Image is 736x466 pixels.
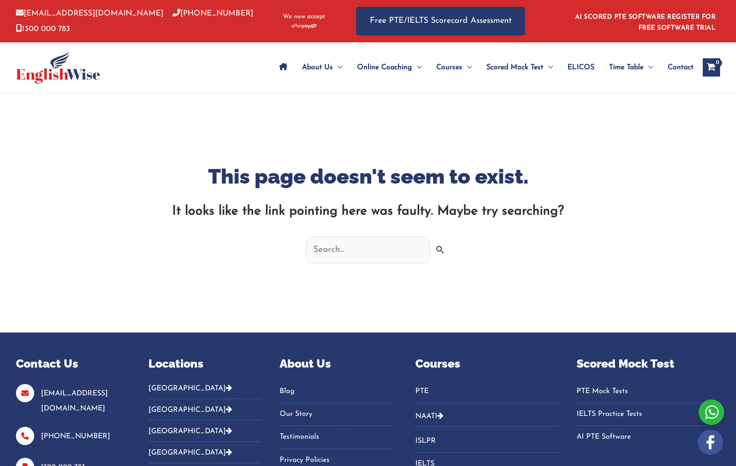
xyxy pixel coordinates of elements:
span: We now accept [283,12,325,21]
a: Our Story [280,407,393,422]
nav: Site Navigation: Main Menu [272,51,694,83]
p: Locations [148,355,261,373]
span: Menu Toggle [462,51,472,83]
button: [GEOGRAPHIC_DATA] [148,442,261,463]
p: Scored Mock Test [577,355,720,373]
a: Scored Mock TestMenu Toggle [479,51,560,83]
p: About Us [280,355,393,373]
p: Courses [415,355,559,373]
a: [EMAIL_ADDRESS][DOMAIN_NAME] [16,10,164,17]
a: Free PTE/IELTS Scorecard Assessment [356,7,525,36]
span: Scored Mock Test [486,51,543,83]
a: Testimonials [280,430,393,445]
a: Blog [280,384,393,399]
a: [EMAIL_ADDRESS][DOMAIN_NAME] [41,390,108,412]
nav: Menu [415,384,559,403]
span: Contact [668,51,694,83]
button: [GEOGRAPHIC_DATA] [148,399,261,420]
img: Afterpay-Logo [291,24,317,29]
input: Search [432,246,452,266]
a: ELICOS [560,51,602,83]
span: Menu Toggle [412,51,422,83]
span: About Us [302,51,333,83]
a: View Shopping Cart, empty [703,58,720,77]
a: Time TableMenu Toggle [602,51,660,83]
a: CoursesMenu Toggle [429,51,479,83]
a: 1300 000 783 [16,25,70,33]
button: [GEOGRAPHIC_DATA] [148,384,261,399]
span: Menu Toggle [543,51,553,83]
a: IELTS Practice Tests [577,407,720,422]
h1: This page doesn't seem to exist. [95,162,641,191]
nav: Menu [577,384,720,445]
a: NAATI [415,413,437,420]
span: Menu Toggle [644,51,653,83]
p: Contact Us [16,355,126,373]
a: [PHONE_NUMBER] [41,433,110,440]
img: white-facebook.png [698,430,723,455]
div: It looks like the link pointing here was faulty. Maybe try searching? [95,204,641,219]
span: Time Table [609,51,644,83]
a: Online CoachingMenu Toggle [350,51,429,83]
a: [PHONE_NUMBER] [173,10,253,17]
a: AI PTE Software [577,430,720,445]
a: PTE [415,384,559,399]
a: About UsMenu Toggle [295,51,350,83]
a: PTE Mock Tests [577,384,720,399]
img: cropped-ew-logo [16,51,100,84]
span: Menu Toggle [333,51,342,83]
button: NAATI [415,405,559,427]
span: Courses [436,51,462,83]
aside: Header Widget 1 [570,6,720,36]
button: [GEOGRAPHIC_DATA] [148,420,261,442]
a: ISLPR [415,434,559,449]
a: AI SCORED PTE SOFTWARE REGISTER FOR FREE SOFTWARE TRIAL [575,14,716,31]
span: ELICOS [567,51,594,83]
a: Contact [660,51,694,83]
span: Online Coaching [357,51,412,83]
